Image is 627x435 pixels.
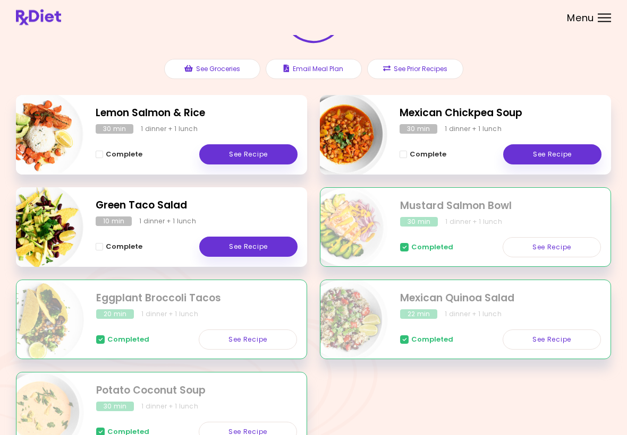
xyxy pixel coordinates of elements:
[503,330,601,350] a: See Recipe - Mexican Quinoa Salad
[299,91,387,179] img: Info - Mexican Chickpea Soup
[400,199,601,214] h2: Mustard Salmon Bowl
[567,13,594,23] span: Menu
[96,291,297,307] h2: Eggplant Broccoli Tacos
[141,310,198,319] div: 1 dinner + 1 lunch
[106,243,142,251] span: Complete
[164,59,260,80] button: See Groceries
[400,106,601,121] h2: Mexican Chickpea Soup
[445,217,502,227] div: 1 dinner + 1 lunch
[96,241,142,254] button: Complete - Green Taco Salad
[400,125,437,134] div: 30 min
[445,310,502,319] div: 1 dinner + 1 lunch
[199,145,298,165] a: See Recipe - Lemon Salmon & Rice
[266,59,362,80] button: Email Meal Plan
[141,402,198,412] div: 1 dinner + 1 lunch
[411,336,453,344] span: Completed
[199,237,298,257] a: See Recipe - Green Taco Salad
[503,145,601,165] a: See Recipe - Mexican Chickpea Soup
[96,217,132,227] div: 10 min
[400,217,438,227] div: 30 min
[139,217,196,227] div: 1 dinner + 1 lunch
[96,384,297,399] h2: Potato Coconut Soup
[445,125,502,134] div: 1 dinner + 1 lunch
[400,310,437,319] div: 22 min
[96,106,298,121] h2: Lemon Salmon & Rice
[400,291,601,307] h2: Mexican Quinoa Salad
[96,125,133,134] div: 30 min
[16,10,61,25] img: RxDiet
[300,276,388,364] img: Info - Mexican Quinoa Salad
[96,402,134,412] div: 30 min
[107,336,149,344] span: Completed
[300,184,388,272] img: Info - Mustard Salmon Bowl
[503,238,601,258] a: See Recipe - Mustard Salmon Bowl
[96,310,134,319] div: 20 min
[96,149,142,161] button: Complete - Lemon Salmon & Rice
[410,151,446,159] span: Complete
[411,243,453,252] span: Completed
[141,125,198,134] div: 1 dinner + 1 lunch
[96,198,298,214] h2: Green Taco Salad
[199,330,297,350] a: See Recipe - Eggplant Broccoli Tacos
[367,59,463,80] button: See Prior Recipes
[106,151,142,159] span: Complete
[400,149,446,161] button: Complete - Mexican Chickpea Soup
